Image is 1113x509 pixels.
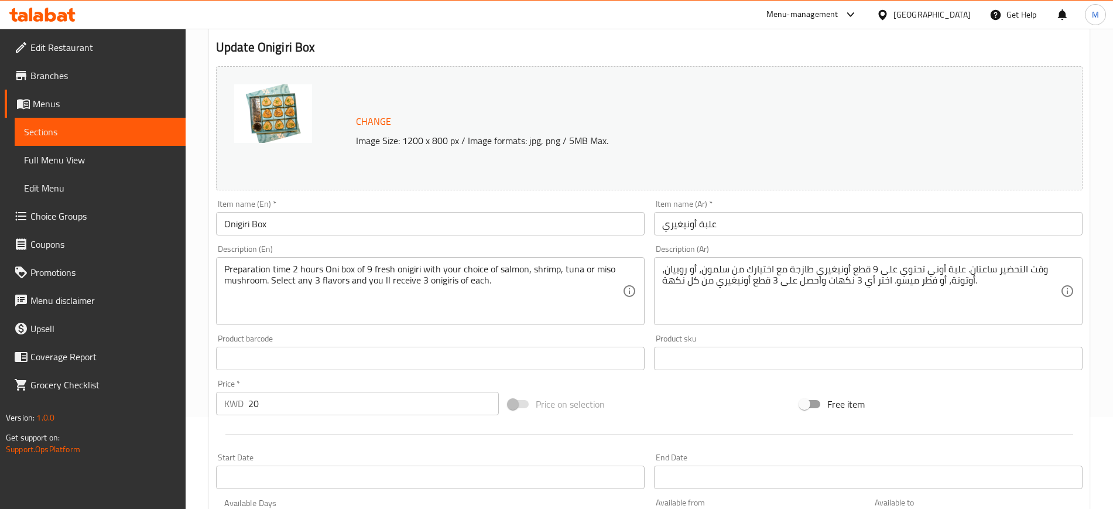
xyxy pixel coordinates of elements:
[234,84,312,143] img: mmw_638935144475635290
[654,212,1083,235] input: Enter name Ar
[30,322,176,336] span: Upsell
[766,8,838,22] div: Menu-management
[30,265,176,279] span: Promotions
[216,212,645,235] input: Enter name En
[216,347,645,370] input: Please enter product barcode
[30,40,176,54] span: Edit Restaurant
[5,258,186,286] a: Promotions
[5,230,186,258] a: Coupons
[30,350,176,364] span: Coverage Report
[1092,8,1099,21] span: M
[536,397,605,411] span: Price on selection
[24,125,176,139] span: Sections
[15,174,186,202] a: Edit Menu
[24,181,176,195] span: Edit Menu
[5,90,186,118] a: Menus
[24,153,176,167] span: Full Menu View
[893,8,971,21] div: [GEOGRAPHIC_DATA]
[30,237,176,251] span: Coupons
[654,347,1083,370] input: Please enter product sku
[6,410,35,425] span: Version:
[5,202,186,230] a: Choice Groups
[33,97,176,111] span: Menus
[6,430,60,445] span: Get support on:
[216,39,1083,56] h2: Update Onigiri Box
[6,442,80,457] a: Support.OpsPlatform
[30,69,176,83] span: Branches
[36,410,54,425] span: 1.0.0
[827,397,865,411] span: Free item
[662,264,1060,319] textarea: وقت التحضير ساعتان. علبة أوني تحتوي على 9 قطع أونيغيري طازجة مع اختيارك من سلمون، أو روبيان، أوتو...
[248,392,499,415] input: Please enter price
[5,343,186,371] a: Coverage Report
[351,110,396,134] button: Change
[30,293,176,308] span: Menu disclaimer
[30,378,176,392] span: Grocery Checklist
[356,113,391,130] span: Change
[224,264,622,319] textarea: Preparation time 2 hours Oni box of 9 fresh onigiri with your choice of salmon, shrimp, tuna or m...
[5,286,186,315] a: Menu disclaimer
[5,62,186,90] a: Branches
[15,118,186,146] a: Sections
[224,397,244,411] p: KWD
[5,33,186,62] a: Edit Restaurant
[30,209,176,223] span: Choice Groups
[5,371,186,399] a: Grocery Checklist
[15,146,186,174] a: Full Menu View
[351,134,974,148] p: Image Size: 1200 x 800 px / Image formats: jpg, png / 5MB Max.
[5,315,186,343] a: Upsell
